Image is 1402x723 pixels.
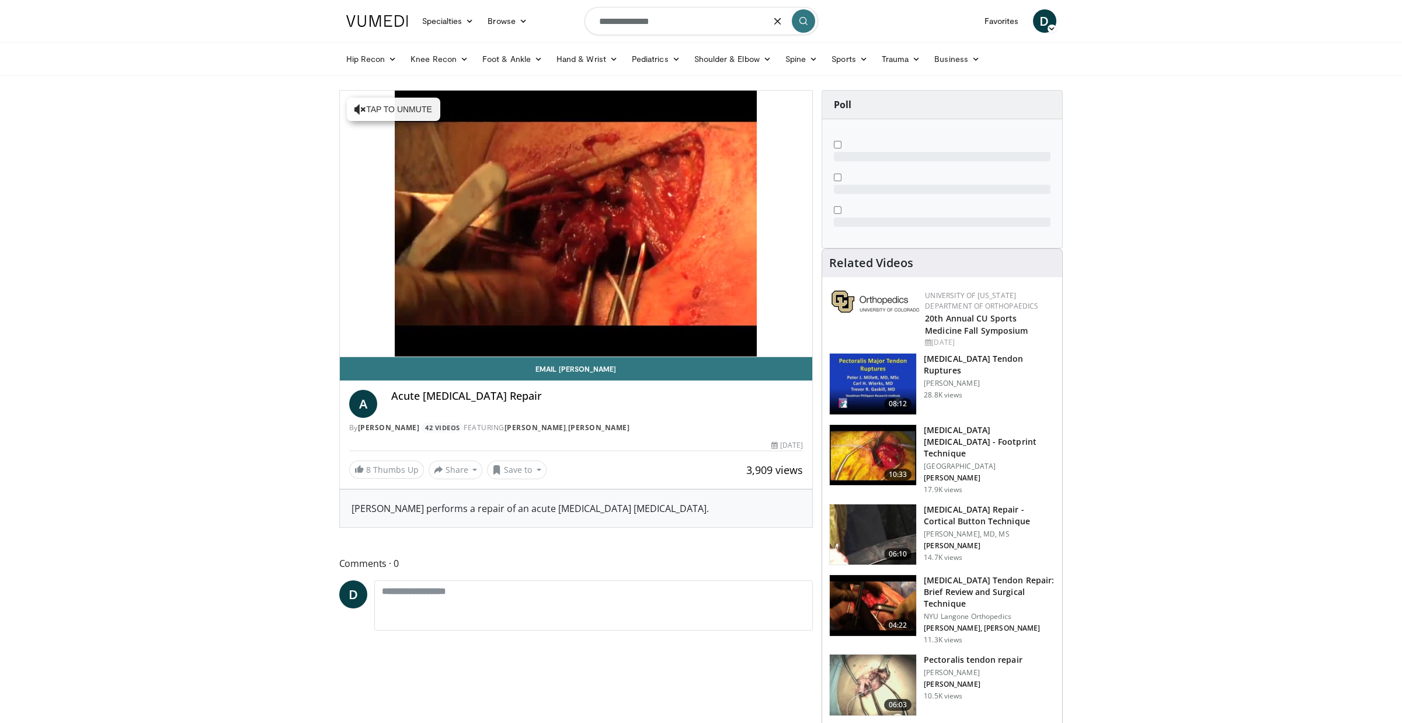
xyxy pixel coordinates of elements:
[925,337,1053,348] div: [DATE]
[429,461,483,479] button: Share
[340,357,813,380] a: Email [PERSON_NAME]
[549,47,625,71] a: Hand & Wrist
[924,575,1055,610] h3: [MEDICAL_DATA] Tendon Repair: Brief Review and Surgical Technique
[746,463,803,477] span: 3,909 views
[977,9,1026,33] a: Favorites
[403,47,475,71] a: Knee Recon
[829,504,1055,566] a: 06:10 [MEDICAL_DATA] Repair - Cortical Button Technique [PERSON_NAME], MD, MS [PERSON_NAME] 14.7K...
[924,530,1055,539] p: [PERSON_NAME], MD, MS
[884,548,912,560] span: 06:10
[834,98,851,111] strong: Poll
[884,620,912,631] span: 04:22
[829,256,913,270] h4: Related Videos
[349,390,377,418] a: A
[924,624,1055,633] p: [PERSON_NAME], [PERSON_NAME]
[830,425,916,486] img: Picture_9_1_3.png.150x105_q85_crop-smart_upscale.jpg
[391,390,803,403] h4: Acute [MEDICAL_DATA] Repair
[824,47,875,71] a: Sports
[1033,9,1056,33] a: D
[924,473,1055,483] p: [PERSON_NAME]
[830,504,916,565] img: XzOTlMlQSGUnbGTX4xMDoxOjA4MTsiGN.150x105_q85_crop-smart_upscale.jpg
[830,575,916,636] img: E-HI8y-Omg85H4KX4xMDoxOmdtO40mAx.150x105_q85_crop-smart_upscale.jpg
[925,290,1038,311] a: University of [US_STATE] Department of Orthopaedics
[924,691,962,701] p: 10.5K views
[924,635,962,645] p: 11.3K views
[481,9,534,33] a: Browse
[585,7,818,35] input: Search topics, interventions
[687,47,778,71] a: Shoulder & Elbow
[830,354,916,414] img: 159936_0000_1.png.150x105_q85_crop-smart_upscale.jpg
[829,353,1055,415] a: 08:12 [MEDICAL_DATA] Tendon Ruptures [PERSON_NAME] 28.8K views
[924,485,962,494] p: 17.9K views
[505,423,566,433] a: [PERSON_NAME]
[884,699,912,711] span: 06:03
[349,423,803,433] div: By FEATURING ,
[339,580,367,608] a: D
[568,423,630,433] a: [PERSON_NAME]
[829,575,1055,645] a: 04:22 [MEDICAL_DATA] Tendon Repair: Brief Review and Surgical Technique NYU Langone Orthopedics [...
[924,612,1055,621] p: NYU Langone Orthopedics
[924,504,1055,527] h3: [MEDICAL_DATA] Repair - Cortical Button Technique
[924,353,1055,376] h3: [MEDICAL_DATA] Tendon Ruptures
[340,91,813,357] video-js: Video Player
[884,469,912,480] span: 10:33
[829,654,1055,716] a: 06:03 Pectoralis tendon repair [PERSON_NAME] [PERSON_NAME] 10.5K views
[924,541,1055,551] p: [PERSON_NAME]
[830,655,916,715] img: 320463_0002_1.png.150x105_q85_crop-smart_upscale.jpg
[924,553,962,562] p: 14.7K views
[352,501,801,516] div: [PERSON_NAME] performs a repair of an acute [MEDICAL_DATA] [MEDICAL_DATA].
[829,424,1055,494] a: 10:33 [MEDICAL_DATA] [MEDICAL_DATA] - Footprint Technique [GEOGRAPHIC_DATA] [PERSON_NAME] 17.9K v...
[487,461,547,479] button: Save to
[771,440,803,451] div: [DATE]
[925,313,1028,336] a: 20th Annual CU Sports Medicine Fall Symposium
[927,47,987,71] a: Business
[924,462,1055,471] p: [GEOGRAPHIC_DATA]
[339,556,813,571] span: Comments 0
[884,398,912,410] span: 08:12
[366,464,371,475] span: 8
[422,423,464,433] a: 42 Videos
[346,15,408,27] img: VuMedi Logo
[625,47,687,71] a: Pediatrics
[349,461,424,479] a: 8 Thumbs Up
[832,290,919,313] img: 355603a8-37da-49b6-856f-e00d7e9307d3.png.150x105_q85_autocrop_double_scale_upscale_version-0.2.png
[924,654,1022,666] h3: Pectoralis tendon repair
[339,47,404,71] a: Hip Recon
[475,47,549,71] a: Foot & Ankle
[924,668,1022,677] p: [PERSON_NAME]
[924,680,1022,689] p: [PERSON_NAME]
[347,98,440,121] button: Tap to unmute
[778,47,824,71] a: Spine
[924,424,1055,459] h3: [MEDICAL_DATA] [MEDICAL_DATA] - Footprint Technique
[875,47,928,71] a: Trauma
[924,379,1055,388] p: [PERSON_NAME]
[358,423,420,433] a: [PERSON_NAME]
[924,390,962,400] p: 28.8K views
[415,9,481,33] a: Specialties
